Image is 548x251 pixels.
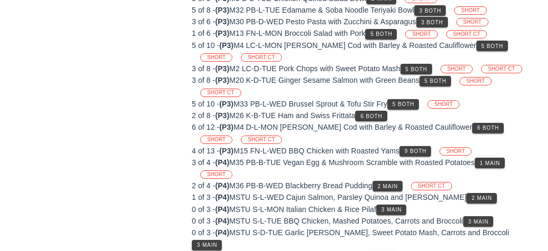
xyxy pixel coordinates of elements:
span: SHORT CT [453,31,481,38]
span: 2 Main [471,195,492,201]
div: M26 K-B-TUE Ham and Swiss Frittata [192,110,533,121]
span: 5 Both [481,43,503,49]
span: SHORT [207,171,226,178]
span: 4 of 13 - [192,147,219,155]
span: 2 Main [377,184,398,189]
span: (P3) [215,111,229,120]
span: 0 of 3 - [192,228,215,237]
div: M15 FN-L-WED BBQ Chicken with Roasted Yams [192,145,533,157]
span: 3 Main [468,219,489,225]
div: M4 LC-L-MON [PERSON_NAME] Cod with Barley & Roasted Cauliflower [192,40,533,63]
span: (P3) [219,147,233,155]
span: (P4) [215,158,229,167]
span: SHORT [446,148,465,155]
button: 6 Both [355,111,387,121]
button: 9 Both [399,146,431,157]
button: 3 Main [192,240,222,250]
span: 6 Both [477,125,499,131]
div: M2 LC-D-TUE Pork Chops with Sweet Potato Mash [192,63,533,74]
button: 3 Both [414,5,446,16]
span: 5 Both [405,66,427,72]
div: MSTU S-L-WED Cajun Salmon, Parsley Quinoa and [PERSON_NAME] [192,191,533,203]
span: 3 of 6 - [192,17,215,26]
button: 6 Both [472,123,504,133]
span: (P3) [215,64,229,73]
span: 5 of 10 - [192,41,219,50]
button: 5 Both [365,29,397,40]
span: 1 of 6 - [192,29,215,37]
span: (P3) [215,17,229,26]
span: 3 Both [420,20,443,25]
span: SHORT CT [488,65,515,73]
span: (P4) [215,193,229,201]
span: SHORT [207,136,226,143]
span: 3 Main [197,242,218,248]
span: (P3) [215,6,229,14]
div: M4 D-L-MON [PERSON_NAME] Cod with Barley & Roasted Cauliflower [192,121,533,144]
span: 5 Both [370,31,392,37]
span: (P4) [215,181,229,190]
span: 5 Both [424,78,446,84]
div: M30 PB-D-WED Pesto Pasta with Zucchini & Asparagus [192,16,533,27]
span: (P3) [215,76,229,84]
span: (P3) [219,100,233,108]
span: 3 of 8 - [192,76,215,84]
span: SHORT [207,54,226,61]
span: SHORT [461,7,479,14]
span: 1 Main [479,160,501,166]
span: 3 Main [381,207,402,213]
span: 0 of 3 - [192,205,215,214]
span: 9 Both [404,148,426,154]
span: SHORT CT [248,136,275,143]
span: SHORT CT [248,54,275,61]
span: 6 Both [360,113,382,119]
span: 5 of 8 - [192,6,215,14]
button: 3 Main [376,205,406,215]
span: 3 Both [419,8,441,14]
span: SHORT [447,65,466,73]
button: 5 Both [387,99,419,110]
span: 1 of 3 - [192,193,215,201]
div: M36 PB-B-WED Blackberry Bread Pudding [192,180,533,191]
span: (P4) [215,228,229,237]
div: M33 PB-L-WED Brussel Sprout & Tofu Stir Fry [192,98,533,110]
button: 2 Main [373,181,403,191]
button: 5 Both [419,76,451,86]
div: M13 FN-L-MON Broccoli Salad with Pork [192,27,533,39]
span: SHORT [412,31,430,38]
span: (P3) [215,29,229,37]
span: SHORT CT [418,182,445,190]
div: M20 K-D-TUE Ginger Sesame Salmon with Green Beans [192,74,533,98]
span: 5 Both [392,101,414,107]
span: SHORT [466,78,485,85]
span: 2 of 4 - [192,181,215,190]
span: 3 of 4 - [192,158,215,167]
span: 6 of 12 - [192,123,219,131]
button: 5 Both [476,41,508,51]
span: SHORT [463,18,482,26]
button: 5 Both [400,64,432,74]
span: SHORT [434,101,453,108]
button: 2 Main [466,193,496,204]
span: (P4) [215,205,229,214]
span: SHORT CT [207,89,234,96]
div: MSTU S-L-TUE BBQ Chicken, Mashed Potatoes, Carrots and Broccoli [192,215,533,227]
span: (P3) [219,123,233,131]
button: 1 Main [475,158,505,168]
span: 0 of 3 - [192,217,215,225]
span: 2 of 8 - [192,111,215,120]
button: 3 Main [463,216,493,227]
div: MSTU S-L-MON Italian Chicken & Rice Pilaf [192,204,533,215]
span: 3 of 8 - [192,64,215,73]
span: (P3) [219,41,233,50]
span: (P4) [215,217,229,225]
span: 5 of 10 - [192,100,219,108]
button: 3 Both [416,17,448,27]
div: MSTU S-D-TUE Garlic [PERSON_NAME], Sweet Potato Mash, Carrots and Broccoli [192,227,533,250]
div: M32 PB-L-TUE Edamame & Soba Noodle Teriyaki Bowl [192,4,533,16]
div: M35 PB-B-TUE Vegan Egg & Mushroom Scramble with Roasted Potatoes [192,157,533,180]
